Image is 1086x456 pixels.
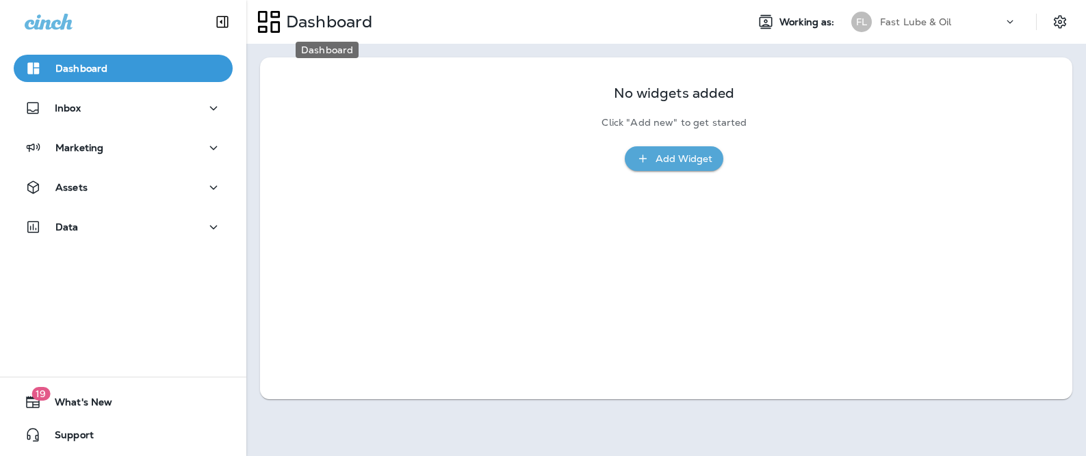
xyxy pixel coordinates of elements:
p: Data [55,222,79,232]
p: No widgets added [614,88,734,99]
button: Dashboard [14,55,233,82]
p: Dashboard [281,12,372,32]
div: Dashboard [296,42,359,58]
p: Fast Lube & Oil [880,16,951,27]
span: What's New [41,397,112,413]
span: Support [41,429,94,446]
button: Support [14,421,233,448]
button: Settings [1048,10,1072,34]
p: Assets [55,182,88,193]
span: Working as: [779,16,838,28]
button: Collapse Sidebar [203,8,242,36]
p: Click "Add new" to get started [602,117,747,129]
button: Data [14,213,233,241]
button: Add Widget [625,146,723,172]
div: Add Widget [656,150,712,167]
button: 19What's New [14,388,233,416]
div: FL [851,12,872,32]
button: Assets [14,174,233,201]
p: Marketing [55,142,103,153]
button: Marketing [14,134,233,161]
button: Inbox [14,94,233,122]
p: Inbox [55,103,81,113]
p: Dashboard [55,63,107,74]
span: 19 [31,387,50,401]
